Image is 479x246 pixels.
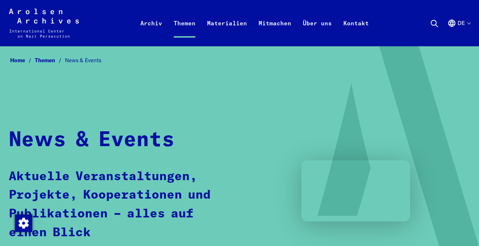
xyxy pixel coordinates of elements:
button: Deutsch, Sprachauswahl [447,19,470,45]
p: Aktuelle Veranstaltungen, Projekte, Kooperationen und Publikationen – alles auf einen Blick [9,167,227,242]
a: Kontakt [338,17,375,46]
a: Themen [168,17,201,46]
nav: Breadcrumb [9,55,470,66]
a: Home [10,57,35,64]
a: Themen [35,57,65,64]
a: Über uns [297,17,338,46]
a: Archiv [135,17,168,46]
h1: News & Events [9,128,174,153]
nav: Primär [135,9,375,38]
img: Zustimmung ändern [15,215,32,232]
div: Zustimmung ändern [15,214,32,232]
span: News & Events [65,57,101,64]
a: Materialien [201,17,253,46]
a: Mitmachen [253,17,297,46]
